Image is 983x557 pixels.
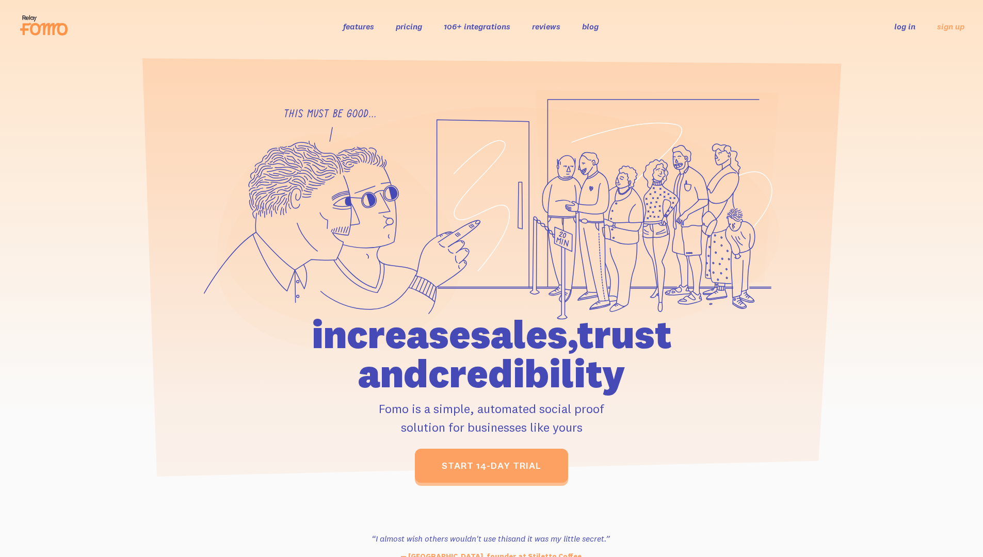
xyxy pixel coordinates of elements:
a: sign up [937,21,964,32]
a: features [343,21,374,31]
a: start 14-day trial [415,449,568,483]
a: 106+ integrations [444,21,510,31]
a: reviews [532,21,560,31]
a: blog [582,21,599,31]
h1: increase sales, trust and credibility [253,315,731,393]
a: pricing [396,21,422,31]
a: log in [894,21,915,31]
h3: “I almost wish others wouldn't use this and it was my little secret.” [350,532,632,545]
p: Fomo is a simple, automated social proof solution for businesses like yours [253,399,731,436]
